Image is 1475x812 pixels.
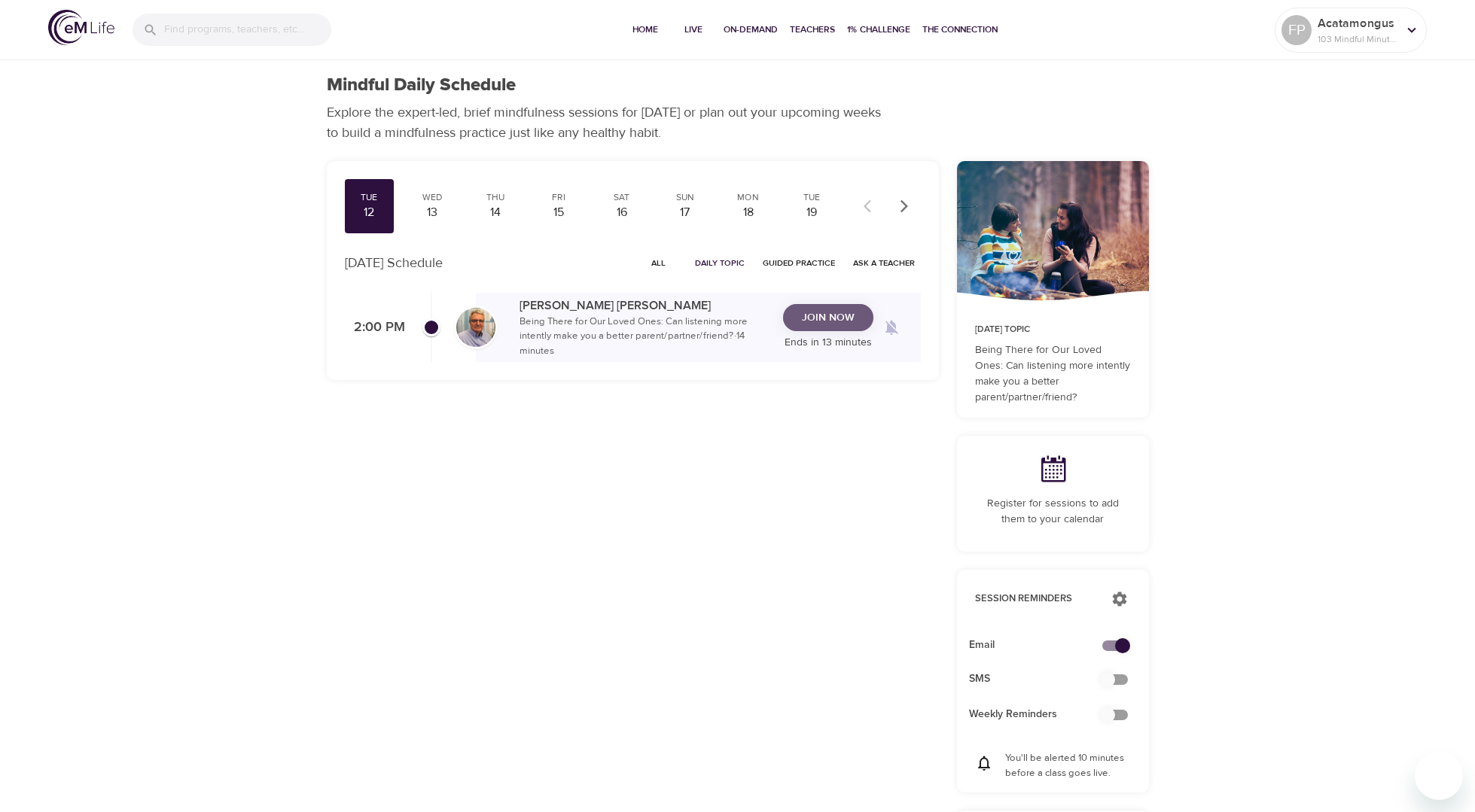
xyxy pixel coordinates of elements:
[456,308,495,347] img: Roger%20Nolan%20Headshot.jpg
[969,637,1113,653] span: Email
[351,204,389,221] div: 12
[969,671,1113,687] span: SMS
[1281,15,1312,45] div: FP
[793,191,830,204] div: Tue
[635,251,683,275] button: All
[783,335,873,351] p: Ends in 13 minutes
[413,204,451,221] div: 13
[724,22,778,38] span: On-Demand
[327,102,891,143] p: Explore the expert-led, brief mindfulness sessions for [DATE] or plan out your upcoming weeks to ...
[975,323,1131,336] p: [DATE] Topic
[853,256,915,270] span: Ask a Teacher
[873,309,910,345] span: Remind me when a class goes live every Tuesday at 2:00 PM
[790,22,835,38] span: Teachers
[413,191,451,204] div: Wed
[327,75,516,96] h1: Mindful Daily Schedule
[675,22,712,38] span: Live
[847,251,921,275] button: Ask a Teacher
[540,204,578,221] div: 15
[627,22,663,38] span: Home
[763,256,835,270] span: Guided Practice
[730,191,767,204] div: Mon
[783,304,873,332] button: Join Now
[603,191,641,204] div: Sat
[1318,32,1397,46] p: 103 Mindful Minutes
[477,191,514,204] div: Thu
[477,204,514,221] div: 14
[793,204,830,221] div: 19
[666,191,704,204] div: Sun
[730,204,767,221] div: 18
[847,22,910,38] span: 1% Challenge
[689,251,751,275] button: Daily Topic
[641,256,677,270] span: All
[666,204,704,221] div: 17
[520,315,771,359] p: Being There for Our Loved Ones: Can listening more intently make you a better parent/partner/frie...
[540,191,578,204] div: Fri
[975,342,1131,406] p: Being There for Our Loved Ones: Can listening more intently make you a better parent/partner/friend?
[1415,752,1463,800] iframe: Button to launch messaging window
[975,496,1131,528] p: Register for sessions to add them to your calendar
[351,191,389,204] div: Tue
[695,256,745,270] span: Daily Topic
[345,318,405,338] p: 2:00 PM
[345,253,443,273] p: [DATE] Schedule
[757,251,841,275] button: Guided Practice
[1318,14,1397,32] p: Acatamongus
[975,592,1096,607] p: Session Reminders
[603,204,641,221] div: 16
[48,10,114,45] img: logo
[802,309,855,327] span: Join Now
[969,707,1113,722] span: Weekly Reminders
[922,22,998,38] span: The Connection
[164,14,331,46] input: Find programs, teachers, etc...
[520,297,771,315] p: [PERSON_NAME] [PERSON_NAME]
[1005,751,1131,780] p: You'll be alerted 10 minutes before a class goes live.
